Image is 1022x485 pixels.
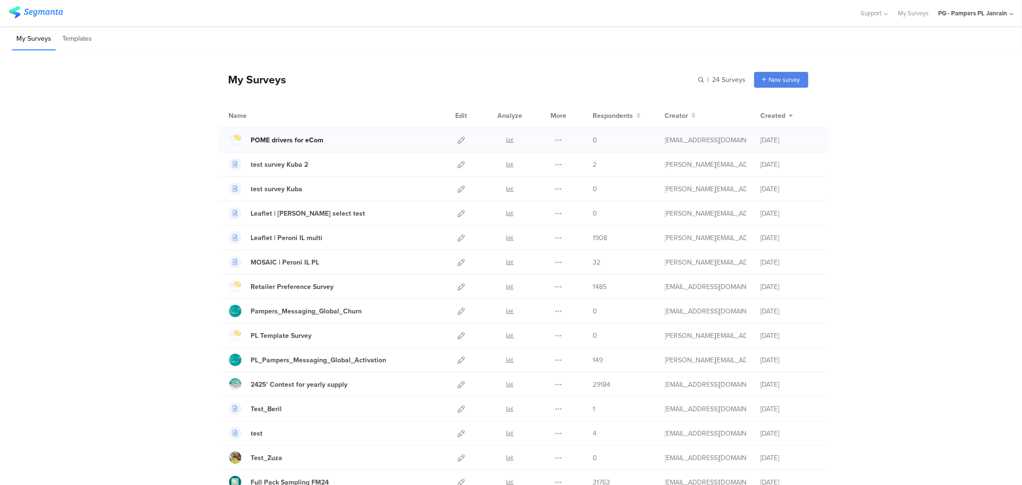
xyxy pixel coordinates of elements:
[9,6,63,18] img: segmanta logo
[549,104,569,127] div: More
[761,208,818,219] div: [DATE]
[665,453,746,463] div: horvathmolnar.s@pg.com
[761,233,818,243] div: [DATE]
[251,184,303,194] div: test survey Kuba
[593,257,601,267] span: 32
[665,428,746,439] div: horvathmolnar.s@pg.com
[251,282,334,292] div: Retailer Preference Survey
[229,427,263,439] a: test
[665,208,746,219] div: fritz.t@pg.com
[761,331,818,341] div: [DATE]
[251,380,348,390] div: 2425' Contest for yearly supply
[761,184,818,194] div: [DATE]
[761,355,818,365] div: [DATE]
[251,257,320,267] div: MOSAIC | Peroni IL PL
[665,257,746,267] div: fritz.t@pg.com
[229,403,282,415] a: Test_Beril
[761,160,818,170] div: [DATE]
[665,111,696,121] button: Creator
[593,233,608,243] span: 1908
[229,111,287,121] div: Name
[761,306,818,316] div: [DATE]
[761,282,818,292] div: [DATE]
[665,184,746,194] div: roszko.j@pg.com
[761,257,818,267] div: [DATE]
[938,9,1007,18] div: PG - Pampers PL Janrain
[229,231,323,244] a: Leaflet | Peroni IL multi
[593,160,597,170] span: 2
[219,71,287,88] div: My Surveys
[593,428,597,439] span: 4
[665,404,746,414] div: burcak.b.1@pg.com
[665,355,746,365] div: riel@segmanta.com
[229,256,320,268] a: MOSAIC | Peroni IL PL
[861,9,882,18] span: Support
[251,160,309,170] div: test survey Kuba 2
[769,75,800,84] span: New survey
[665,306,746,316] div: support@segmanta.com
[593,111,641,121] button: Respondents
[451,104,472,127] div: Edit
[58,28,96,50] li: Templates
[593,331,597,341] span: 0
[229,354,387,366] a: PL_Pampers_Messaging_Global_Activation
[665,331,746,341] div: kim.s.37@pg.com
[251,355,387,365] div: PL_Pampers_Messaging_Global_Activation
[593,135,597,145] span: 0
[251,428,263,439] div: test
[761,428,818,439] div: [DATE]
[593,282,607,292] span: 1485
[593,355,603,365] span: 149
[229,329,312,342] a: PL Template Survey
[593,111,633,121] span: Respondents
[593,184,597,194] span: 0
[251,404,282,414] div: Test_Beril
[665,282,746,292] div: lubinets.k@pg.com
[712,75,746,85] span: 24 Surveys
[665,135,746,145] div: lubinets.k@pg.com
[251,135,324,145] div: POME drivers for eCom
[251,208,366,219] div: Leaflet | Peroni Lang select test
[761,111,786,121] span: Created
[593,208,597,219] span: 0
[251,233,323,243] div: Leaflet | Peroni IL multi
[251,331,312,341] div: PL Template Survey
[761,380,818,390] div: [DATE]
[229,451,283,464] a: Test_Zuza
[665,111,689,121] span: Creator
[229,305,362,317] a: Pampers_Messaging_Global_Churn
[229,134,324,146] a: POME drivers for eCom
[665,233,746,243] div: fritz.t@pg.com
[229,158,309,171] a: test survey Kuba 2
[593,380,611,390] span: 29184
[761,111,793,121] button: Created
[761,404,818,414] div: [DATE]
[251,453,283,463] div: Test_Zuza
[229,207,366,219] a: Leaflet | [PERSON_NAME] select test
[12,28,56,50] li: My Surveys
[706,75,711,85] span: |
[665,380,746,390] div: tomiczek.z@pg.com
[229,280,334,293] a: Retailer Preference Survey
[665,160,746,170] div: roszko.j@pg.com
[593,306,597,316] span: 0
[496,104,525,127] div: Analyze
[761,453,818,463] div: [DATE]
[761,135,818,145] div: [DATE]
[229,378,348,391] a: 2425' Contest for yearly supply
[593,453,597,463] span: 0
[229,183,303,195] a: test survey Kuba
[251,306,362,316] div: Pampers_Messaging_Global_Churn
[593,404,596,414] span: 1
